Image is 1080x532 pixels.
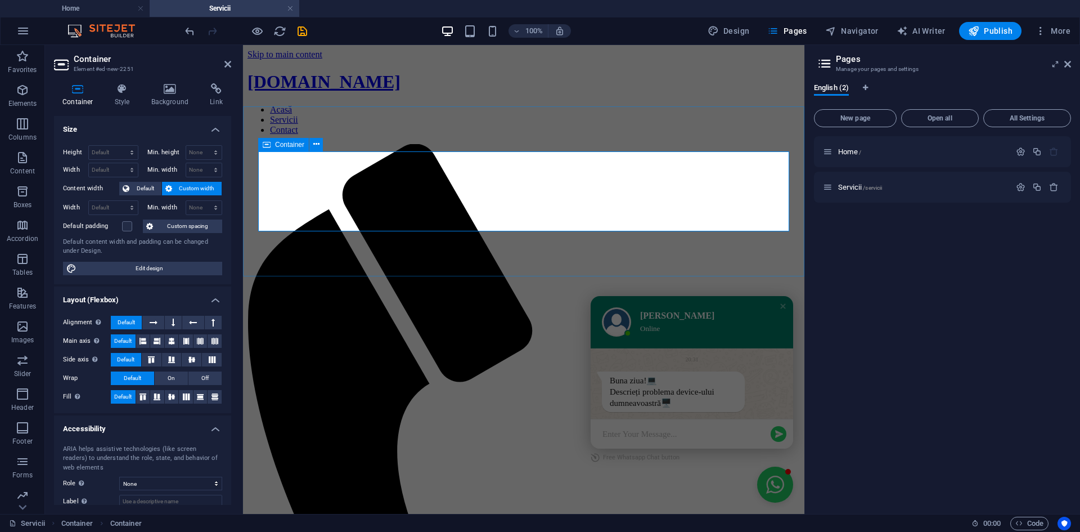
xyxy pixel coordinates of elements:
[1030,22,1075,40] button: More
[12,437,33,446] p: Footer
[63,167,88,173] label: Width
[275,141,304,148] span: Container
[525,24,543,38] h6: 100%
[10,167,35,176] p: Content
[988,115,1066,122] span: All Settings
[508,24,548,38] button: 100%
[1016,147,1025,157] div: Settings
[175,182,219,195] span: Custom width
[514,422,550,458] button: Close chat window
[1010,517,1048,530] button: Code
[367,330,494,364] div: Buna ziua!💻 🖥️
[397,265,530,276] div: [PERSON_NAME]
[119,182,161,195] button: Default
[1032,147,1042,157] div: Duplicate
[143,83,202,107] h4: Background
[250,24,264,38] button: Click here to leave preview mode and continue editing
[1057,517,1071,530] button: Usercentrics
[117,353,134,366] span: Default
[703,22,754,40] button: Design
[1015,517,1043,530] span: Code
[296,25,309,38] i: Save (Ctrl+S)
[901,109,979,127] button: Open all
[359,262,388,292] img: Daniel
[63,204,88,211] label: Width
[143,220,222,233] button: Custom spacing
[201,83,231,107] h4: Link
[133,182,158,195] span: Default
[703,22,754,40] div: Design (Ctrl+Alt+Y)
[54,116,231,136] h4: Size
[147,149,186,155] label: Min. height
[814,109,897,127] button: New page
[863,185,882,191] span: /servicii
[111,316,142,329] button: Default
[63,390,111,404] label: Fill
[61,517,93,530] span: Click to select. Double-click to edit
[821,22,883,40] button: Navigator
[74,54,231,64] h2: Container
[8,133,37,142] p: Columns
[80,262,219,275] span: Edit design
[63,445,222,473] div: ARIA helps assistive technologies (like screen readers) to understand the role, state, and behavi...
[708,25,750,37] span: Design
[54,83,106,107] h4: Container
[892,22,950,40] button: AI Writer
[111,390,136,404] button: Default
[983,517,1001,530] span: 00 00
[63,220,122,233] label: Default padding
[54,415,231,436] h4: Accessibility
[838,183,882,191] span: Click to open page
[150,2,299,15] h4: Servicii
[74,64,209,74] h3: Element #ed-new-2251
[188,372,222,385] button: Off
[273,24,286,38] button: reload
[111,372,154,385] button: Default
[1049,147,1059,157] div: The startpage cannot be deleted
[147,204,186,211] label: Min. width
[8,65,37,74] p: Favorites
[63,149,88,155] label: Height
[836,54,1071,64] h2: Pages
[983,109,1071,127] button: All Settings
[63,334,111,348] label: Main axis
[155,372,188,385] button: On
[183,24,196,38] button: undo
[1016,182,1025,192] div: Settings
[12,471,33,480] p: Forms
[836,64,1048,74] h3: Manage your pages and settings
[201,372,209,385] span: Off
[54,287,231,307] h4: Layout (Flexbox)
[273,25,286,38] i: Reload page
[63,477,87,490] span: Role
[114,390,132,404] span: Default
[1035,25,1070,37] span: More
[8,99,37,108] p: Elements
[897,25,946,37] span: AI Writer
[443,311,456,318] div: 20:31
[63,262,222,275] button: Edit design
[814,83,1071,105] div: Language Tabs
[367,342,471,363] span: Descrieți problema device-ului dumneavoastră
[397,279,530,289] div: Online
[838,147,861,156] span: Home
[534,256,546,267] div: Close chat window
[991,519,993,527] span: :
[111,353,141,366] button: Default
[168,372,175,385] span: On
[825,25,879,37] span: Navigator
[119,495,222,508] input: Use a descriptive name
[7,234,38,243] p: Accordion
[118,316,135,329] span: Default
[9,302,36,311] p: Features
[183,25,196,38] i: Undo: Add element (Ctrl+Z)
[156,220,219,233] span: Custom spacing
[13,200,32,209] p: Boxes
[9,517,45,530] a: Click to cancel selection. Double-click to open Pages
[63,372,111,385] label: Wrap
[63,182,119,195] label: Content width
[14,369,31,378] p: Slider
[763,22,811,40] button: Pages
[114,334,132,348] span: Default
[147,167,186,173] label: Min. width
